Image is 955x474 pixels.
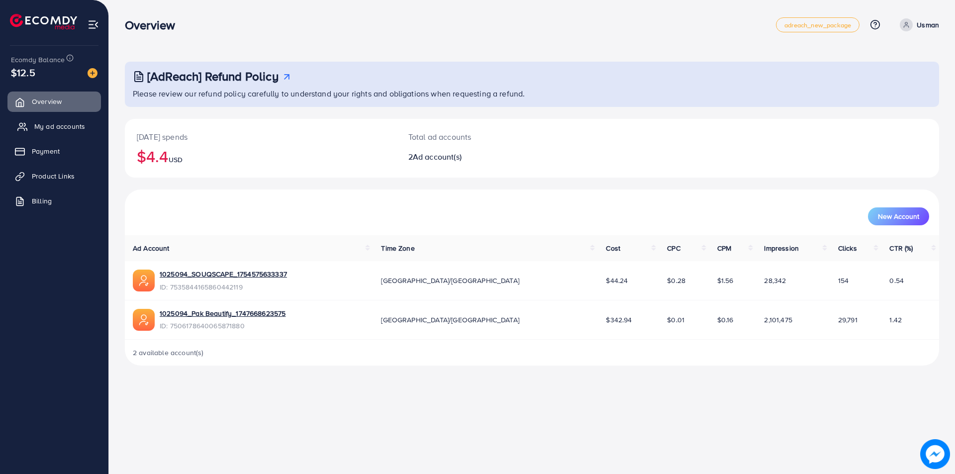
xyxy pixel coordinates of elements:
[667,276,685,285] span: $0.28
[125,18,183,32] h3: Overview
[838,243,857,253] span: Clicks
[764,243,799,253] span: Impression
[160,321,286,331] span: ID: 7506178640065871880
[88,19,99,30] img: menu
[133,309,155,331] img: ic-ads-acc.e4c84228.svg
[160,269,287,279] a: 1025094_SOUQSCAPE_1754575633337
[160,308,286,318] a: 1025094_Pak Beautify_1747668623575
[7,116,101,136] a: My ad accounts
[32,171,75,181] span: Product Links
[7,92,101,111] a: Overview
[889,276,904,285] span: 0.54
[7,166,101,186] a: Product Links
[764,315,792,325] span: 2,101,475
[667,243,680,253] span: CPC
[133,88,933,99] p: Please review our refund policy carefully to understand your rights and obligations when requesti...
[889,315,902,325] span: 1.42
[32,196,52,206] span: Billing
[10,14,77,29] img: logo
[11,55,65,65] span: Ecomdy Balance
[34,121,85,131] span: My ad accounts
[896,18,939,31] a: Usman
[137,131,384,143] p: [DATE] spends
[878,213,919,220] span: New Account
[838,276,849,285] span: 154
[169,155,183,165] span: USD
[7,191,101,211] a: Billing
[408,152,588,162] h2: 2
[606,243,620,253] span: Cost
[133,270,155,291] img: ic-ads-acc.e4c84228.svg
[88,68,97,78] img: image
[606,276,628,285] span: $44.24
[160,282,287,292] span: ID: 7535844165860442119
[920,439,950,469] img: image
[32,96,62,106] span: Overview
[717,315,734,325] span: $0.16
[717,276,734,285] span: $1.56
[381,276,519,285] span: [GEOGRAPHIC_DATA]/[GEOGRAPHIC_DATA]
[408,131,588,143] p: Total ad accounts
[776,17,859,32] a: adreach_new_package
[381,315,519,325] span: [GEOGRAPHIC_DATA]/[GEOGRAPHIC_DATA]
[137,147,384,166] h2: $4.4
[413,151,462,162] span: Ad account(s)
[717,243,731,253] span: CPM
[838,315,858,325] span: 29,791
[606,315,632,325] span: $342.94
[32,146,60,156] span: Payment
[133,348,204,358] span: 2 available account(s)
[667,315,684,325] span: $0.01
[381,243,414,253] span: Time Zone
[784,22,851,28] span: adreach_new_package
[764,276,786,285] span: 28,342
[7,141,101,161] a: Payment
[147,69,279,84] h3: [AdReach] Refund Policy
[868,207,929,225] button: New Account
[133,243,170,253] span: Ad Account
[917,19,939,31] p: Usman
[889,243,913,253] span: CTR (%)
[11,65,35,80] span: $12.5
